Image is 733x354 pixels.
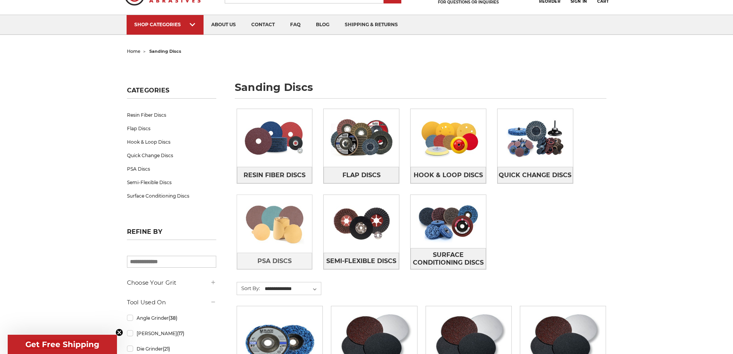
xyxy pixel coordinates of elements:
[149,49,181,54] span: sanding discs
[127,327,216,340] a: [PERSON_NAME]
[8,335,117,354] div: Get Free ShippingClose teaser
[127,149,216,162] a: Quick Change Discs
[237,197,312,250] img: PSA Discs
[498,111,573,164] img: Quick Change Discs
[337,15,406,35] a: shipping & returns
[127,122,216,135] a: Flap Discs
[127,162,216,176] a: PSA Discs
[127,311,216,325] a: Angle Grinder
[237,253,312,269] a: PSA Discs
[237,111,312,164] img: Resin Fiber Discs
[235,82,606,99] h1: sanding discs
[237,282,260,294] label: Sort By:
[264,283,321,295] select: Sort By:
[411,195,486,248] img: Surface Conditioning Discs
[244,15,282,35] a: contact
[411,167,486,183] a: Hook & Loop Discs
[115,329,123,336] button: Close teaser
[134,22,196,27] div: SHOP CATEGORIES
[169,315,177,321] span: (38)
[163,346,170,352] span: (21)
[237,167,312,183] a: Resin Fiber Discs
[127,135,216,149] a: Hook & Loop Discs
[498,167,573,183] a: Quick Change Discs
[244,169,306,182] span: Resin Fiber Discs
[324,253,399,269] a: Semi-Flexible Discs
[308,15,337,35] a: blog
[326,255,396,268] span: Semi-Flexible Discs
[127,278,216,287] h5: Choose Your Grit
[127,228,216,240] h5: Refine by
[324,111,399,164] img: Flap Discs
[177,331,184,336] span: (17)
[282,15,308,35] a: faq
[25,340,99,349] span: Get Free Shipping
[127,108,216,122] a: Resin Fiber Discs
[204,15,244,35] a: about us
[127,49,140,54] a: home
[127,176,216,189] a: Semi-Flexible Discs
[414,169,483,182] span: Hook & Loop Discs
[499,169,571,182] span: Quick Change Discs
[411,248,486,269] a: Surface Conditioning Discs
[127,87,216,99] h5: Categories
[257,255,292,268] span: PSA Discs
[324,197,399,250] img: Semi-Flexible Discs
[127,189,216,203] a: Surface Conditioning Discs
[411,111,486,164] img: Hook & Loop Discs
[324,167,399,183] a: Flap Discs
[127,298,216,307] h5: Tool Used On
[342,169,381,182] span: Flap Discs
